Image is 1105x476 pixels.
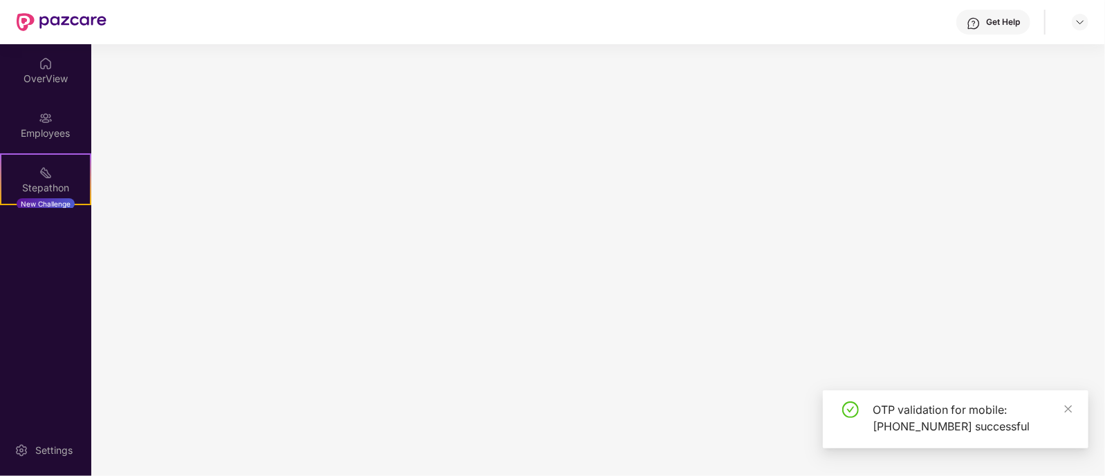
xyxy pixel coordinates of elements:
[39,166,53,180] img: svg+xml;base64,PHN2ZyB4bWxucz0iaHR0cDovL3d3dy53My5vcmcvMjAwMC9zdmciIHdpZHRoPSIyMSIgaGVpZ2h0PSIyMC...
[1,181,90,195] div: Stepathon
[17,13,106,31] img: New Pazcare Logo
[31,444,77,457] div: Settings
[967,17,981,30] img: svg+xml;base64,PHN2ZyBpZD0iSGVscC0zMngzMiIgeG1sbnM9Imh0dHA6Ly93d3cudzMub3JnLzIwMDAvc3ZnIiB3aWR0aD...
[986,17,1020,28] div: Get Help
[39,57,53,70] img: svg+xml;base64,PHN2ZyBpZD0iSG9tZSIgeG1sbnM9Imh0dHA6Ly93d3cudzMub3JnLzIwMDAvc3ZnIiB3aWR0aD0iMjAiIG...
[39,111,53,125] img: svg+xml;base64,PHN2ZyBpZD0iRW1wbG95ZWVzIiB4bWxucz0iaHR0cDovL3d3dy53My5vcmcvMjAwMC9zdmciIHdpZHRoPS...
[15,444,28,457] img: svg+xml;base64,PHN2ZyBpZD0iU2V0dGluZy0yMHgyMCIgeG1sbnM9Imh0dHA6Ly93d3cudzMub3JnLzIwMDAvc3ZnIiB3aW...
[873,401,1072,435] div: OTP validation for mobile: [PHONE_NUMBER] successful
[842,401,859,418] span: check-circle
[1075,17,1086,28] img: svg+xml;base64,PHN2ZyBpZD0iRHJvcGRvd24tMzJ4MzIiIHhtbG5zPSJodHRwOi8vd3d3LnczLm9yZy8yMDAwL3N2ZyIgd2...
[1064,404,1073,414] span: close
[17,198,75,209] div: New Challenge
